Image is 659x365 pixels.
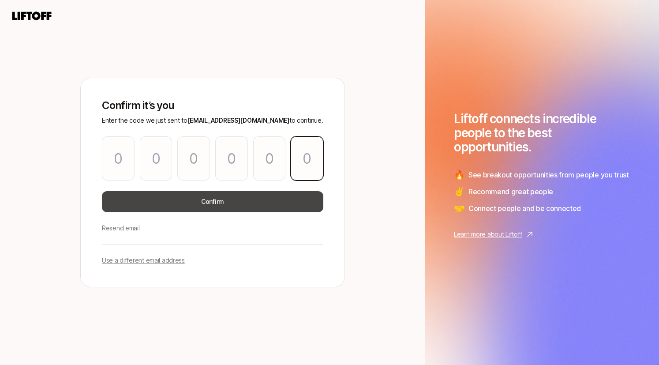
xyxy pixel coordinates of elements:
span: 🤝 [454,202,465,215]
p: Confirm it’s you [102,99,323,112]
a: Learn more about Liftoff [454,229,630,240]
input: Please enter OTP character 1 [102,136,135,181]
p: Enter the code we just sent to to continue. [102,115,323,126]
h1: Liftoff connects incredible people to the best opportunities. [454,112,630,154]
span: See breakout opportunities from people you trust [468,169,629,181]
span: ✌️ [454,185,465,198]
span: 🔥 [454,168,465,181]
span: [EMAIL_ADDRESS][DOMAIN_NAME] [187,117,289,124]
button: Confirm [102,191,323,212]
p: Resend email [102,223,140,233]
p: Use a different email address [102,255,185,266]
span: Recommend great people [468,186,553,197]
input: Please enter OTP character 2 [140,136,172,181]
span: Connect people and be connected [468,203,581,214]
p: Learn more about Liftoff [454,229,522,240]
input: Please enter OTP character 3 [177,136,210,181]
input: Please enter OTP character 5 [253,136,286,181]
input: Please enter OTP character 6 [291,136,323,181]
input: Please enter OTP character 4 [215,136,248,181]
